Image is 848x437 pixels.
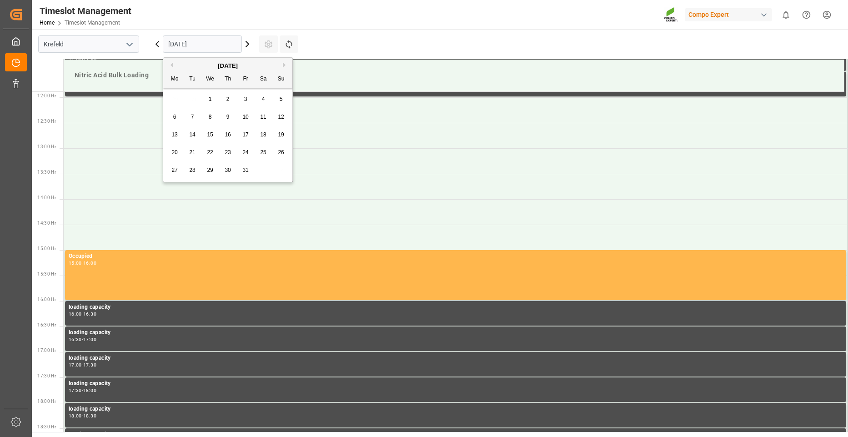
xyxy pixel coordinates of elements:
[69,261,82,265] div: 15:00
[222,147,234,158] div: Choose Thursday, October 23rd, 2025
[37,373,56,378] span: 17:30 Hr
[69,405,843,414] div: loading capacity
[122,37,136,51] button: open menu
[83,388,96,392] div: 18:00
[240,165,251,176] div: Choose Friday, October 31st, 2025
[283,62,288,68] button: Next Month
[207,149,213,156] span: 22
[258,129,269,141] div: Choose Saturday, October 18th, 2025
[276,111,287,123] div: Choose Sunday, October 12th, 2025
[83,414,96,418] div: 18:30
[37,93,56,98] span: 12:00 Hr
[205,111,216,123] div: Choose Wednesday, October 8th, 2025
[37,195,56,200] span: 14:00 Hr
[37,119,56,124] span: 12:30 Hr
[205,129,216,141] div: Choose Wednesday, October 15th, 2025
[240,111,251,123] div: Choose Friday, October 10th, 2025
[276,147,287,158] div: Choose Sunday, October 26th, 2025
[226,114,230,120] span: 9
[240,147,251,158] div: Choose Friday, October 24th, 2025
[40,4,131,18] div: Timeslot Management
[189,167,195,173] span: 28
[260,114,266,120] span: 11
[83,363,96,367] div: 17:30
[173,114,176,120] span: 6
[225,167,231,173] span: 30
[189,131,195,138] span: 14
[222,74,234,85] div: Th
[187,129,198,141] div: Choose Tuesday, October 14th, 2025
[171,149,177,156] span: 20
[278,114,284,120] span: 12
[242,149,248,156] span: 24
[169,165,181,176] div: Choose Monday, October 27th, 2025
[187,74,198,85] div: Tu
[776,5,796,25] button: show 0 new notifications
[260,149,266,156] span: 25
[205,74,216,85] div: We
[82,363,83,367] div: -
[222,165,234,176] div: Choose Thursday, October 30th, 2025
[276,74,287,85] div: Su
[205,165,216,176] div: Choose Wednesday, October 29th, 2025
[163,35,242,53] input: DD.MM.YYYY
[40,20,55,26] a: Home
[37,246,56,251] span: 15:00 Hr
[69,414,82,418] div: 18:00
[38,35,139,53] input: Type to search/select
[260,131,266,138] span: 18
[37,348,56,353] span: 17:00 Hr
[262,96,265,102] span: 4
[37,424,56,429] span: 18:30 Hr
[242,114,248,120] span: 10
[83,261,96,265] div: 16:00
[171,167,177,173] span: 27
[82,337,83,342] div: -
[209,114,212,120] span: 8
[171,131,177,138] span: 13
[240,74,251,85] div: Fr
[37,297,56,302] span: 16:00 Hr
[189,149,195,156] span: 21
[207,167,213,173] span: 29
[37,399,56,404] span: 18:00 Hr
[258,94,269,105] div: Choose Saturday, October 4th, 2025
[222,111,234,123] div: Choose Thursday, October 9th, 2025
[166,90,290,179] div: month 2025-10
[37,271,56,276] span: 15:30 Hr
[169,147,181,158] div: Choose Monday, October 20th, 2025
[82,261,83,265] div: -
[276,94,287,105] div: Choose Sunday, October 5th, 2025
[205,94,216,105] div: Choose Wednesday, October 1st, 2025
[169,74,181,85] div: Mo
[37,144,56,149] span: 13:00 Hr
[37,170,56,175] span: 13:30 Hr
[242,131,248,138] span: 17
[83,337,96,342] div: 17:00
[168,62,173,68] button: Previous Month
[71,67,837,84] div: Nitric Acid Bulk Loading
[191,114,194,120] span: 7
[222,94,234,105] div: Choose Thursday, October 2nd, 2025
[685,6,776,23] button: Compo Expert
[69,388,82,392] div: 17:30
[69,312,82,316] div: 16:00
[187,147,198,158] div: Choose Tuesday, October 21st, 2025
[163,61,292,70] div: [DATE]
[69,379,843,388] div: loading capacity
[226,96,230,102] span: 2
[69,337,82,342] div: 16:30
[278,149,284,156] span: 26
[69,252,843,261] div: Occupied
[82,388,83,392] div: -
[222,129,234,141] div: Choose Thursday, October 16th, 2025
[209,96,212,102] span: 1
[169,111,181,123] div: Choose Monday, October 6th, 2025
[37,322,56,327] span: 16:30 Hr
[240,94,251,105] div: Choose Friday, October 3rd, 2025
[169,129,181,141] div: Choose Monday, October 13th, 2025
[258,111,269,123] div: Choose Saturday, October 11th, 2025
[225,131,231,138] span: 16
[240,129,251,141] div: Choose Friday, October 17th, 2025
[82,414,83,418] div: -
